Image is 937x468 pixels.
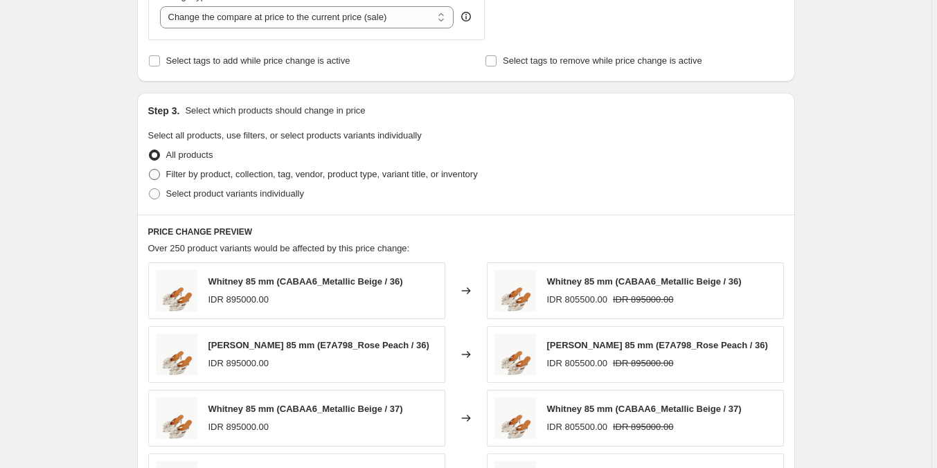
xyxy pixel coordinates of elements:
[166,150,213,160] span: All products
[208,293,269,307] div: IDR 895000.00
[185,104,365,118] p: Select which products should change in price
[494,397,536,439] img: WHITNEYBEIGE1_80x.jpg
[208,340,429,350] span: [PERSON_NAME] 85 mm (E7A798_Rose Peach / 36)
[547,340,768,350] span: [PERSON_NAME] 85 mm (E7A798_Rose Peach / 36)
[156,270,197,312] img: WHITNEYBEIGE1_80x.jpg
[613,293,673,307] strike: IDR 895000.00
[156,334,197,375] img: WHITNEYBEIGE1_80x.jpg
[208,404,403,414] span: Whitney 85 mm (CABAA6_Metallic Beige / 37)
[547,276,742,287] span: Whitney 85 mm (CABAA6_Metallic Beige / 36)
[547,293,607,307] div: IDR 805500.00
[148,130,422,141] span: Select all products, use filters, or select products variants individually
[547,357,607,370] div: IDR 805500.00
[166,188,304,199] span: Select product variants individually
[613,357,673,370] strike: IDR 895000.00
[148,226,784,237] h6: PRICE CHANGE PREVIEW
[208,420,269,434] div: IDR 895000.00
[547,420,607,434] div: IDR 805500.00
[613,420,673,434] strike: IDR 895000.00
[459,10,473,24] div: help
[208,276,403,287] span: Whitney 85 mm (CABAA6_Metallic Beige / 36)
[494,270,536,312] img: WHITNEYBEIGE1_80x.jpg
[503,55,702,66] span: Select tags to remove while price change is active
[208,357,269,370] div: IDR 895000.00
[166,169,478,179] span: Filter by product, collection, tag, vendor, product type, variant title, or inventory
[148,243,410,253] span: Over 250 product variants would be affected by this price change:
[166,55,350,66] span: Select tags to add while price change is active
[494,334,536,375] img: WHITNEYBEIGE1_80x.jpg
[547,404,742,414] span: Whitney 85 mm (CABAA6_Metallic Beige / 37)
[148,104,180,118] h2: Step 3.
[156,397,197,439] img: WHITNEYBEIGE1_80x.jpg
